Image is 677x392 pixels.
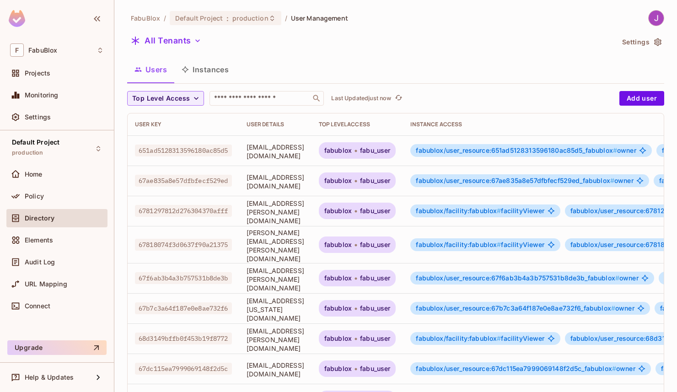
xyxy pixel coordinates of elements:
[360,305,390,312] span: fabu_user
[416,146,617,154] span: fabublox/user_resource:651ad5128313596180ac85d5_fabublox
[247,143,304,160] span: [EMAIL_ADDRESS][DOMAIN_NAME]
[135,272,232,284] span: 67f6ab3b4a3b757531b8de3b
[416,241,501,248] span: fabublox/facility:fabublox
[247,121,304,128] div: User Details
[416,177,614,184] span: fabublox/user_resource:67ae835a8e57dfbfecf529ed_fabublox
[416,365,635,372] span: owner
[135,145,232,156] span: 651ad5128313596180ac85d5
[25,193,44,200] span: Policy
[174,58,236,81] button: Instances
[127,91,204,106] button: Top Level Access
[497,207,501,215] span: #
[247,361,304,378] span: [EMAIL_ADDRESS][DOMAIN_NAME]
[127,33,205,48] button: All Tenants
[25,302,50,310] span: Connect
[135,205,232,217] span: 6781297812d276304370afff
[247,173,304,190] span: [EMAIL_ADDRESS][DOMAIN_NAME]
[416,207,544,215] span: facilityViewer
[393,93,404,104] button: refresh
[324,207,352,215] span: fabublox
[247,228,304,263] span: [PERSON_NAME][EMAIL_ADDRESS][PERSON_NAME][DOMAIN_NAME]
[324,177,352,184] span: fabublox
[175,14,223,22] span: Default Project
[360,147,390,154] span: fabu_user
[497,334,501,342] span: #
[25,280,67,288] span: URL Mapping
[25,215,54,222] span: Directory
[319,121,396,128] div: Top Level Access
[360,207,390,215] span: fabu_user
[416,305,634,312] span: owner
[324,147,352,154] span: fabublox
[416,147,636,154] span: owner
[131,14,160,22] span: the active workspace
[391,93,404,104] span: Click to refresh data
[132,93,190,104] span: Top Level Access
[12,139,59,146] span: Default Project
[360,365,390,372] span: fabu_user
[285,14,287,22] li: /
[135,175,232,187] span: 67ae835a8e57dfbfecf529ed
[247,199,304,225] span: [EMAIL_ADDRESS][PERSON_NAME][DOMAIN_NAME]
[25,91,59,99] span: Monitoring
[7,340,107,355] button: Upgrade
[135,239,232,251] span: 67818074f3d0637f90a21375
[416,241,544,248] span: facilityViewer
[135,302,232,314] span: 67b7c3a64f187e0e8ae732f6
[612,365,616,372] span: #
[649,11,664,26] img: Jack Muller
[324,274,352,282] span: fabublox
[127,58,174,81] button: Users
[360,335,390,342] span: fabu_user
[247,266,304,292] span: [EMAIL_ADDRESS][PERSON_NAME][DOMAIN_NAME]
[135,363,232,375] span: 67dc115ea7999069148f2d5c
[416,365,616,372] span: fabublox/user_resource:67dc115ea7999069148f2d5c_fabublox
[135,333,232,344] span: 68d3149bffb0f453b19f8772
[10,43,24,57] span: F
[360,241,390,248] span: fabu_user
[416,304,615,312] span: fabublox/user_resource:67b7c3a64f187e0e8ae732f6_fabublox
[618,35,664,49] button: Settings
[360,274,390,282] span: fabu_user
[291,14,348,22] span: User Management
[610,177,614,184] span: #
[619,91,664,106] button: Add user
[25,258,55,266] span: Audit Log
[247,296,304,322] span: [EMAIL_ADDRESS][US_STATE][DOMAIN_NAME]
[324,365,352,372] span: fabublox
[613,146,617,154] span: #
[25,113,51,121] span: Settings
[324,335,352,342] span: fabublox
[615,274,619,282] span: #
[135,121,232,128] div: User Key
[416,274,638,282] span: owner
[25,171,43,178] span: Home
[25,236,53,244] span: Elements
[164,14,166,22] li: /
[497,241,501,248] span: #
[28,47,57,54] span: Workspace: FabuBlox
[395,94,403,103] span: refresh
[247,327,304,353] span: [EMAIL_ADDRESS][PERSON_NAME][DOMAIN_NAME]
[232,14,268,22] span: production
[360,177,390,184] span: fabu_user
[9,10,25,27] img: SReyMgAAAABJRU5ErkJggg==
[25,70,50,77] span: Projects
[324,305,352,312] span: fabublox
[416,274,619,282] span: fabublox/user_resource:67f6ab3b4a3b757531b8de3b_fabublox
[25,374,74,381] span: Help & Updates
[12,149,43,156] span: production
[416,207,501,215] span: fabublox/facility:fabublox
[416,177,633,184] span: owner
[416,335,544,342] span: facilityViewer
[226,15,229,22] span: :
[611,304,615,312] span: #
[331,95,391,102] p: Last Updated just now
[416,334,501,342] span: fabublox/facility:fabublox
[324,241,352,248] span: fabublox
